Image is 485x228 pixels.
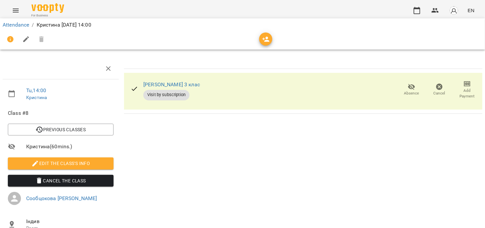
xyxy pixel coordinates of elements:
[8,124,114,135] button: Previous Classes
[26,218,114,225] span: Індив
[26,87,46,93] a: Tu , 14:00
[13,126,108,134] span: Previous Classes
[8,157,114,169] button: Edit the class's Info
[3,22,29,28] a: Attendance
[26,143,114,151] span: Кристина ( 60 mins. )
[13,177,108,185] span: Cancel the class
[434,91,445,96] span: Cancel
[3,21,482,29] nav: breadcrumb
[31,3,64,13] img: Voopty Logo
[449,6,458,15] img: avatar_s.png
[8,175,114,187] button: Cancel the class
[425,81,453,99] button: Cancel
[26,195,97,201] a: Сообцокова [PERSON_NAME]
[398,81,425,99] button: Absence
[26,95,47,100] a: Кристина
[404,91,419,96] span: Absence
[13,159,108,167] span: Edit the class's Info
[8,109,114,117] span: Class #8
[143,92,189,98] span: Visit by subscription
[457,88,477,99] span: Add Payment
[143,81,200,88] a: [PERSON_NAME] 3 клас
[465,4,477,16] button: EN
[468,7,475,14] span: EN
[32,21,34,29] li: /
[8,3,24,18] button: Menu
[37,21,91,29] p: Кристина [DATE] 14:00
[453,81,481,99] button: Add Payment
[31,13,64,18] span: For Business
